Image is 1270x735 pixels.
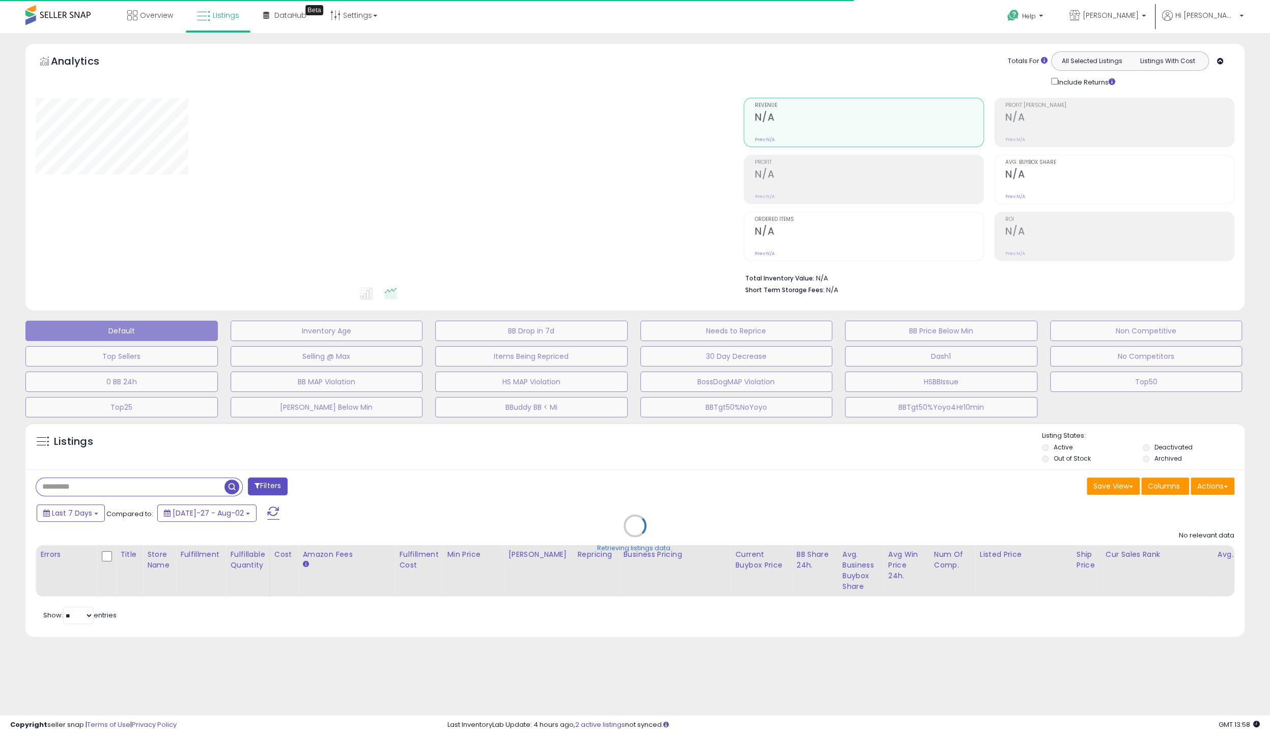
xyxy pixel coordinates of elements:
button: Non Competitive [1050,321,1243,341]
button: Top Sellers [25,346,218,366]
button: Top25 [25,397,218,417]
a: Help [999,2,1053,33]
span: Overview [140,10,173,20]
button: Needs to Reprice [640,321,833,341]
small: Prev: N/A [1005,136,1025,143]
button: BB Price Below Min [845,321,1037,341]
span: Profit [PERSON_NAME] [1005,103,1234,108]
button: 30 Day Decrease [640,346,833,366]
h2: N/A [1005,225,1234,239]
div: Totals For [1008,56,1048,66]
button: Items Being Repriced [435,346,628,366]
button: BBuddy BB < Mi [435,397,628,417]
button: BB MAP Violation [231,372,423,392]
small: Prev: N/A [1005,250,1025,257]
small: Prev: N/A [755,136,775,143]
small: Prev: N/A [755,250,775,257]
h2: N/A [755,225,983,239]
span: Ordered Items [755,217,983,222]
button: BBTgt50%Yoyo4Hr10min [845,397,1037,417]
span: Avg. Buybox Share [1005,160,1234,165]
h2: N/A [755,111,983,125]
button: BBTgt50%NoYoyo [640,397,833,417]
button: All Selected Listings [1054,54,1130,68]
button: HS MAP Violation [435,372,628,392]
button: BB Drop in 7d [435,321,628,341]
li: N/A [745,271,1227,284]
span: Profit [755,160,983,165]
span: [PERSON_NAME] [1083,10,1139,20]
span: Listings [213,10,239,20]
span: Revenue [755,103,983,108]
button: HSBBIssue [845,372,1037,392]
small: Prev: N/A [755,193,775,200]
span: DataHub [274,10,306,20]
b: Short Term Storage Fees: [745,286,825,294]
span: ROI [1005,217,1234,222]
h5: Analytics [51,54,119,71]
div: Tooltip anchor [305,5,323,15]
button: Inventory Age [231,321,423,341]
button: 0 BB 24h [25,372,218,392]
small: Prev: N/A [1005,193,1025,200]
span: Help [1022,12,1036,20]
button: BossDogMAP Violation [640,372,833,392]
b: Total Inventory Value: [745,274,814,282]
a: Hi [PERSON_NAME] [1162,10,1244,33]
i: Get Help [1007,9,1020,22]
button: Selling @ Max [231,346,423,366]
h2: N/A [1005,111,1234,125]
span: N/A [826,285,838,295]
span: Hi [PERSON_NAME] [1175,10,1236,20]
button: Dash1 [845,346,1037,366]
button: Default [25,321,218,341]
div: Include Returns [1043,76,1127,88]
div: Retrieving listings data.. [597,544,673,553]
button: Listings With Cost [1130,54,1205,68]
button: Top50 [1050,372,1243,392]
button: No Competitors [1050,346,1243,366]
h2: N/A [755,168,983,182]
h2: N/A [1005,168,1234,182]
button: [PERSON_NAME] Below Min [231,397,423,417]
